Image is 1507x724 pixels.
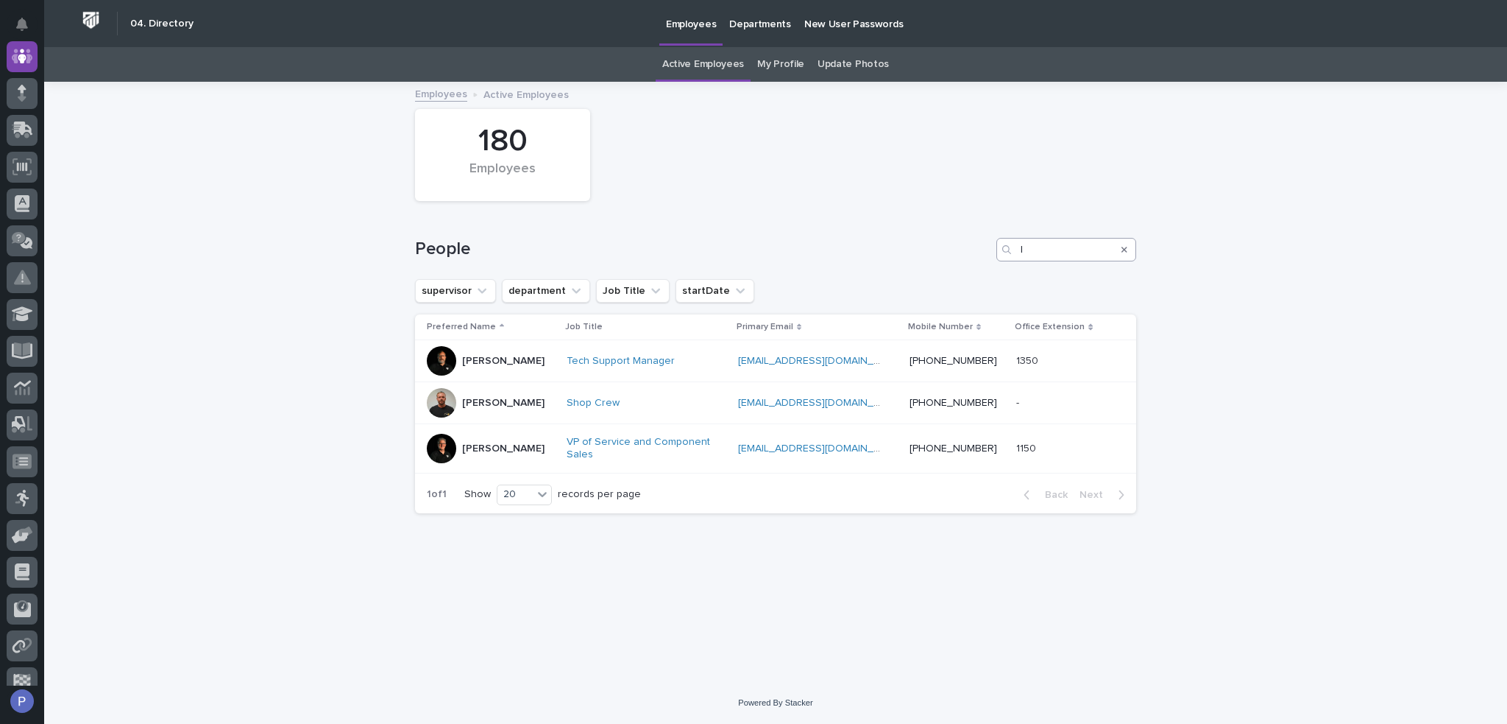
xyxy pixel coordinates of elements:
[757,47,804,82] a: My Profile
[1015,319,1085,335] p: Office Extension
[1079,490,1112,500] span: Next
[1036,490,1068,500] span: Back
[462,355,545,368] p: [PERSON_NAME]
[596,279,670,303] button: Job Title
[464,488,491,501] p: Show
[738,398,904,408] a: [EMAIL_ADDRESS][DOMAIN_NAME]
[462,397,545,410] p: [PERSON_NAME]
[738,698,812,707] a: Powered By Stacker
[1074,488,1136,502] button: Next
[462,443,545,455] p: [PERSON_NAME]
[415,85,467,102] a: Employees
[415,279,496,303] button: supervisor
[415,239,990,260] h1: People
[1016,394,1022,410] p: -
[440,123,565,160] div: 180
[415,477,458,513] p: 1 of 1
[502,279,590,303] button: department
[567,436,714,461] a: VP of Service and Component Sales
[18,18,38,41] div: Notifications
[427,319,496,335] p: Preferred Name
[567,397,620,410] a: Shop Crew
[909,443,997,454] a: [PHONE_NUMBER]
[1012,488,1074,502] button: Back
[996,238,1136,261] input: Search
[737,319,793,335] p: Primary Email
[497,487,533,502] div: 20
[662,47,744,82] a: Active Employees
[77,7,104,34] img: Workspace Logo
[415,340,1136,382] tr: [PERSON_NAME]Tech Support Manager [EMAIL_ADDRESS][DOMAIN_NAME] [PHONE_NUMBER]13501350
[440,161,565,192] div: Employees
[1016,440,1039,455] p: 1150
[415,382,1136,424] tr: [PERSON_NAME]Shop Crew [EMAIL_ADDRESS][DOMAIN_NAME] [PHONE_NUMBER]--
[818,47,889,82] a: Update Photos
[1016,352,1041,368] p: 1350
[676,279,754,303] button: startDate
[565,319,603,335] p: Job Title
[415,424,1136,474] tr: [PERSON_NAME]VP of Service and Component Sales [EMAIL_ADDRESS][DOMAIN_NAME] [PHONE_NUMBER]11501150
[567,355,675,368] a: Tech Support Manager
[483,85,569,102] p: Active Employees
[738,443,904,454] a: [EMAIL_ADDRESS][DOMAIN_NAME]
[909,356,997,366] a: [PHONE_NUMBER]
[909,398,997,408] a: [PHONE_NUMBER]
[558,488,641,501] p: records per page
[7,686,38,717] button: users-avatar
[7,9,38,40] button: Notifications
[130,18,194,30] h2: 04. Directory
[738,356,904,366] a: [EMAIL_ADDRESS][DOMAIN_NAME]
[908,319,973,335] p: Mobile Number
